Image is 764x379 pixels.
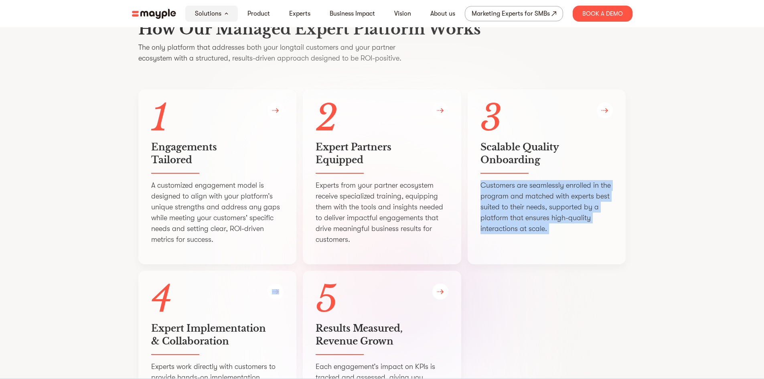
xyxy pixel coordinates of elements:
[247,9,270,18] a: Product
[472,8,550,19] div: Marketing Experts for SMBs
[316,141,448,166] h5: Expert Partners Equipped
[573,6,632,22] div: Book A Demo
[225,12,228,15] img: arrow-down
[138,19,626,39] h1: How Our Managed Expert Platform Works
[151,180,284,245] p: A customized engagement model is designed to align with your platform’s unique strengths and addr...
[132,9,176,19] img: mayple-logo
[138,42,626,64] p: The only platform that addresses both your longtail customers and your partner ecosystem with a s...
[151,102,284,134] p: 1
[480,141,613,166] h5: Scalable Quality Onboarding
[289,9,310,18] a: Experts
[465,6,563,21] a: Marketing Experts for SMBs
[195,9,221,18] a: Solutions
[316,102,448,134] p: 2
[316,284,448,316] p: 5
[394,9,411,18] a: Vision
[151,284,284,316] p: 4
[480,102,613,134] p: 3
[330,9,375,18] a: Business Impact
[430,9,455,18] a: About us
[151,141,284,166] h5: Engagements Tailored
[480,180,613,234] p: Customers are seamlessly enrolled in the program and matched with experts best suited to their ne...
[151,322,284,348] h5: Expert Implementation & Collaboration
[316,180,448,245] p: Experts from your partner ecosystem receive specialized training, equipping them with the tools a...
[316,322,448,348] h5: Results Measured, Revenue Grown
